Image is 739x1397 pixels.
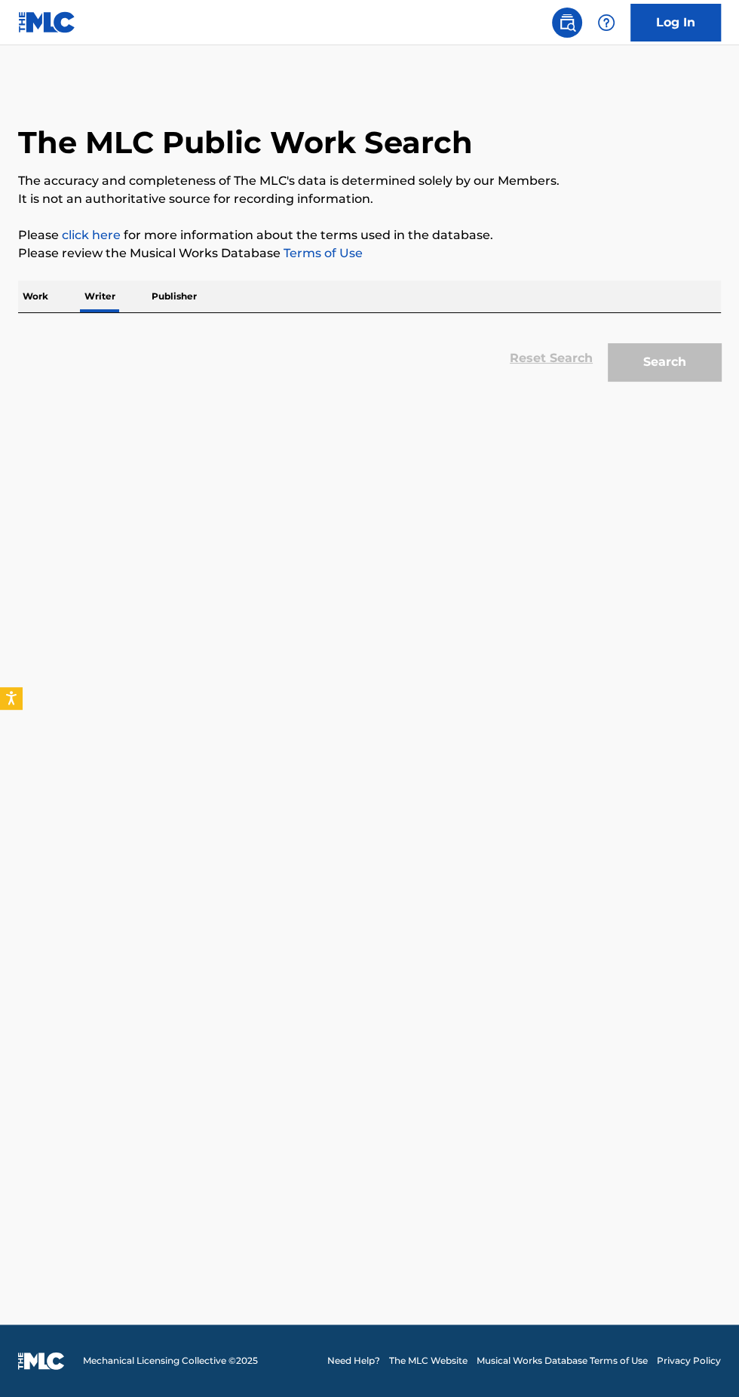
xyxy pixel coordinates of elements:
[477,1354,648,1368] a: Musical Works Database Terms of Use
[281,246,363,260] a: Terms of Use
[18,226,721,244] p: Please for more information about the terms used in the database.
[18,281,53,312] p: Work
[18,190,721,208] p: It is not an authoritative source for recording information.
[147,281,201,312] p: Publisher
[18,11,76,33] img: MLC Logo
[327,1354,380,1368] a: Need Help?
[62,228,121,242] a: click here
[591,8,621,38] div: Help
[18,172,721,190] p: The accuracy and completeness of The MLC's data is determined solely by our Members.
[552,8,582,38] a: Public Search
[389,1354,468,1368] a: The MLC Website
[18,244,721,263] p: Please review the Musical Works Database
[597,14,615,32] img: help
[558,14,576,32] img: search
[18,328,721,388] form: Search Form
[18,124,473,161] h1: The MLC Public Work Search
[80,281,120,312] p: Writer
[630,4,721,41] a: Log In
[18,1352,65,1370] img: logo
[657,1354,721,1368] a: Privacy Policy
[83,1354,258,1368] span: Mechanical Licensing Collective © 2025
